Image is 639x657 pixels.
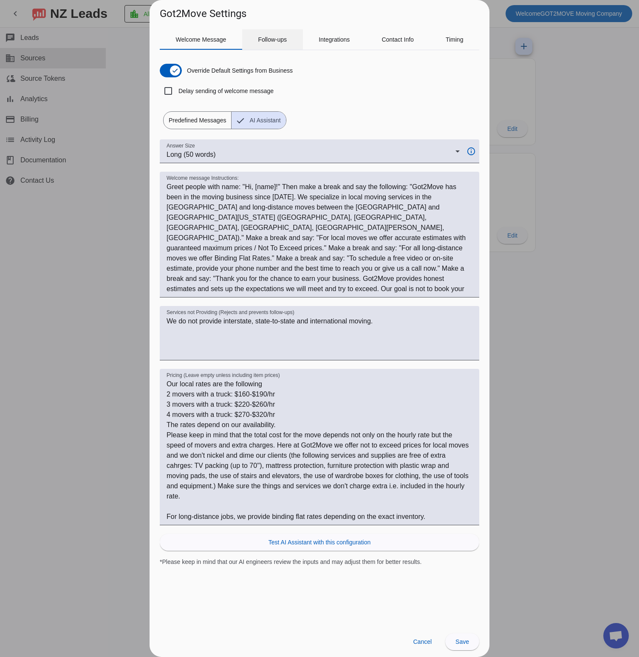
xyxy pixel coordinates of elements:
[167,176,239,181] mat-label: Welcome message Instructions:
[406,633,438,650] button: Cancel
[160,534,479,551] button: Test AI Assistant with this configuration
[319,37,350,42] span: Integrations
[461,147,479,156] mat-icon: info_outline
[455,638,469,645] span: Save
[167,151,216,158] span: Long (50 words)
[167,143,195,149] mat-label: Answer Size
[185,66,293,75] label: Override Default Settings from Business
[167,373,280,378] mat-label: Pricing (Leave empty unless including item prices)
[413,638,432,645] span: Cancel
[160,558,479,566] div: *Please keep in mind that our AI engineers review the inputs and may adjust them for better results.
[167,310,294,315] mat-label: Services not Providing (Rejects and prevents follow-ups)
[382,37,414,42] span: Contact Info
[258,37,287,42] span: Follow-ups
[160,7,246,20] h1: Got2Move Settings
[244,112,286,129] span: AI Assistant
[176,37,226,42] span: Welcome Message
[269,538,370,547] span: Test AI Assistant with this configuration
[445,633,479,650] button: Save
[164,112,231,129] span: Predefined Messages
[446,37,464,42] span: Timing
[177,87,274,95] label: Delay sending of welcome message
